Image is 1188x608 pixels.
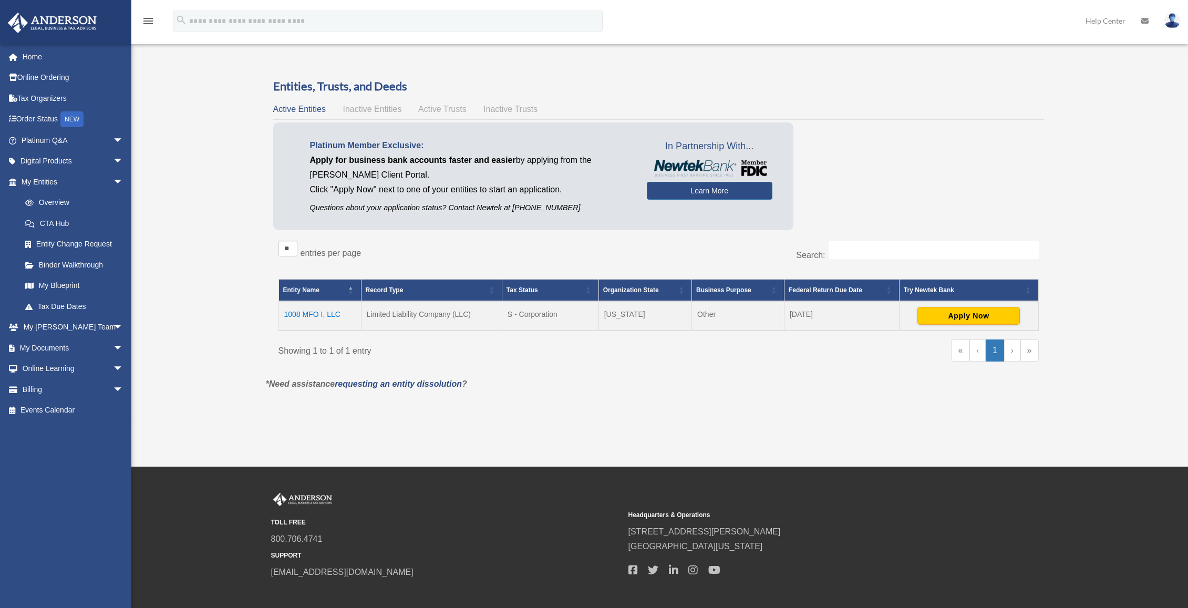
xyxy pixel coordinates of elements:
p: Click "Apply Now" next to one of your entities to start an application. [310,182,631,197]
i: menu [142,15,154,27]
a: [EMAIL_ADDRESS][DOMAIN_NAME] [271,568,414,576]
a: Entity Change Request [15,234,134,255]
th: Record Type: Activate to sort [361,280,502,302]
a: CTA Hub [15,213,134,234]
img: Anderson Advisors Platinum Portal [5,13,100,33]
small: SUPPORT [271,550,621,561]
div: Try Newtek Bank [904,284,1022,296]
th: Tax Status: Activate to sort [502,280,598,302]
a: Overview [15,192,129,213]
span: arrow_drop_down [113,358,134,380]
small: Headquarters & Operations [628,510,978,521]
span: In Partnership With... [647,138,772,155]
a: Previous [969,339,986,362]
a: [STREET_ADDRESS][PERSON_NAME] [628,527,781,536]
span: arrow_drop_down [113,130,134,151]
a: Billingarrow_drop_down [7,379,139,400]
th: Business Purpose: Activate to sort [692,280,784,302]
a: Order StatusNEW [7,109,139,130]
td: S - Corporation [502,301,598,331]
h3: Entities, Trusts, and Deeds [273,78,1044,95]
th: Organization State: Activate to sort [598,280,691,302]
a: Tax Organizers [7,88,139,109]
p: Platinum Member Exclusive: [310,138,631,153]
a: Next [1004,339,1020,362]
a: Learn More [647,182,772,200]
a: Home [7,46,139,67]
button: Apply Now [917,307,1020,325]
a: Online Learningarrow_drop_down [7,358,139,379]
span: Apply for business bank accounts faster and easier [310,156,516,164]
a: Binder Walkthrough [15,254,134,275]
span: Business Purpose [696,286,751,294]
span: arrow_drop_down [113,151,134,172]
a: menu [142,18,154,27]
span: arrow_drop_down [113,171,134,193]
td: Limited Liability Company (LLC) [361,301,502,331]
em: *Need assistance ? [266,379,467,388]
td: Other [692,301,784,331]
a: Platinum Q&Aarrow_drop_down [7,130,139,151]
img: User Pic [1164,13,1180,28]
p: by applying from the [PERSON_NAME] Client Portal. [310,153,631,182]
a: Events Calendar [7,400,139,421]
span: Entity Name [283,286,319,294]
a: [GEOGRAPHIC_DATA][US_STATE] [628,542,763,551]
th: Federal Return Due Date: Activate to sort [784,280,899,302]
span: arrow_drop_down [113,317,134,338]
a: 1 [986,339,1004,362]
a: First [951,339,969,362]
a: Digital Productsarrow_drop_down [7,151,139,172]
a: My Blueprint [15,275,134,296]
a: Online Ordering [7,67,139,88]
span: Tax Status [507,286,538,294]
div: NEW [60,111,84,127]
img: Anderson Advisors Platinum Portal [271,493,334,507]
span: Inactive Entities [343,105,401,114]
label: Search: [796,251,825,260]
a: 800.706.4741 [271,534,323,543]
a: Last [1020,339,1039,362]
img: NewtekBankLogoSM.png [652,160,767,177]
td: 1008 MFO I, LLC [278,301,361,331]
p: Questions about your application status? Contact Newtek at [PHONE_NUMBER] [310,201,631,214]
a: My [PERSON_NAME] Teamarrow_drop_down [7,317,139,338]
span: Federal Return Due Date [789,286,862,294]
span: Active Trusts [418,105,467,114]
span: Inactive Trusts [483,105,538,114]
td: [DATE] [784,301,899,331]
td: [US_STATE] [598,301,691,331]
span: Organization State [603,286,659,294]
div: Showing 1 to 1 of 1 entry [278,339,651,358]
a: My Entitiesarrow_drop_down [7,171,134,192]
span: Record Type [366,286,404,294]
span: arrow_drop_down [113,337,134,359]
th: Entity Name: Activate to invert sorting [278,280,361,302]
label: entries per page [301,249,361,257]
a: Tax Due Dates [15,296,134,317]
a: My Documentsarrow_drop_down [7,337,139,358]
a: requesting an entity dissolution [335,379,462,388]
th: Try Newtek Bank : Activate to sort [899,280,1038,302]
span: Active Entities [273,105,326,114]
span: arrow_drop_down [113,379,134,400]
small: TOLL FREE [271,517,621,528]
i: search [175,14,187,26]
